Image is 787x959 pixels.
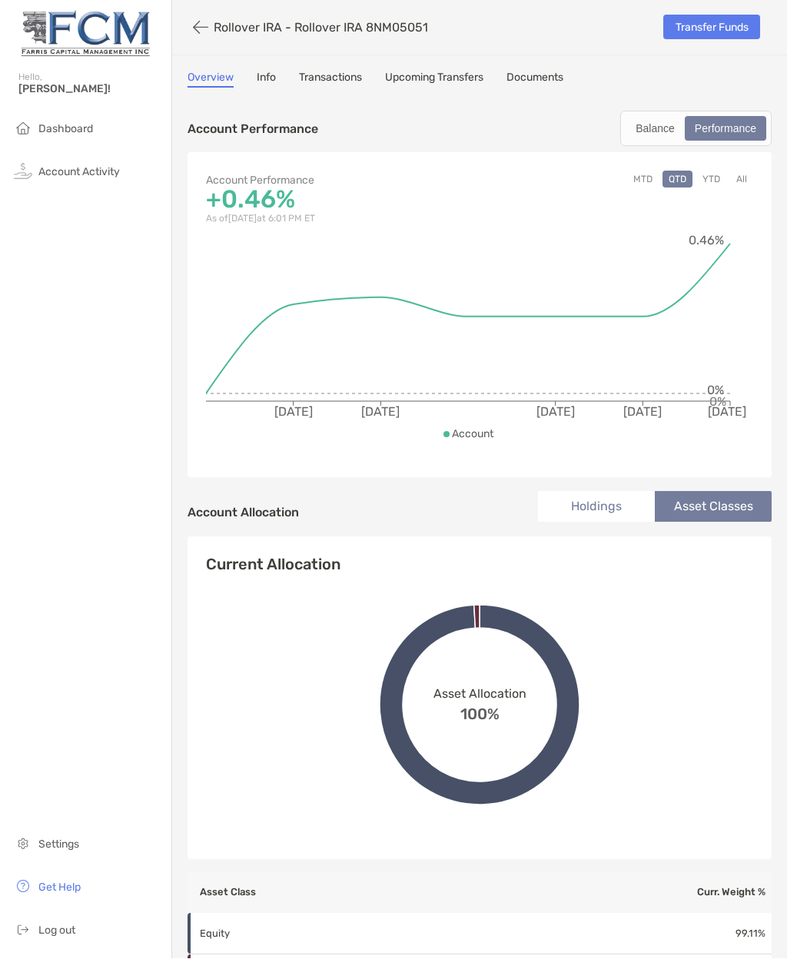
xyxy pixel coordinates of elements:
p: Account Performance [188,120,318,139]
div: Balance [627,118,683,140]
a: Upcoming Transfers [385,71,483,88]
li: Holdings [538,492,655,523]
p: +0.46% [206,191,480,210]
th: Curr. Weight % [615,872,772,914]
img: Zoe Logo [18,6,153,61]
th: Asset Class [188,872,615,914]
span: Account Activity [38,166,120,179]
a: Overview [188,71,234,88]
td: 99.11 % [615,914,772,955]
tspan: [DATE] [623,405,662,420]
tspan: [DATE] [274,405,313,420]
span: Log out [38,924,75,937]
p: Account [452,425,493,444]
p: As of [DATE] at 6:01 PM ET [206,210,480,229]
tspan: [DATE] [536,405,575,420]
a: Info [257,71,276,88]
button: All [730,171,753,188]
span: Dashboard [38,123,93,136]
div: segmented control [620,111,772,147]
p: Rollover IRA - Rollover IRA 8NM05051 [214,21,428,35]
tspan: 0.46% [689,234,724,248]
tspan: 0% [709,395,726,410]
span: Get Help [38,881,81,894]
img: logout icon [14,921,32,939]
h4: Current Allocation [206,556,340,574]
li: Asset Classes [655,492,772,523]
button: YTD [696,171,726,188]
div: Performance [686,118,765,140]
img: settings icon [14,835,32,853]
a: Transactions [299,71,362,88]
span: Asset Allocation [433,687,526,702]
tspan: [DATE] [361,405,400,420]
p: Account Performance [206,171,480,191]
span: Settings [38,838,79,851]
img: get-help icon [14,878,32,896]
button: QTD [662,171,692,188]
span: [PERSON_NAME]! [18,83,162,96]
button: MTD [627,171,659,188]
p: Equity [200,924,415,944]
a: Transfer Funds [663,15,760,40]
img: activity icon [14,162,32,181]
img: household icon [14,119,32,138]
a: Documents [506,71,563,88]
h4: Account Allocation [188,506,299,520]
span: 100% [460,702,500,724]
tspan: 0% [707,383,724,398]
tspan: [DATE] [708,405,746,420]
